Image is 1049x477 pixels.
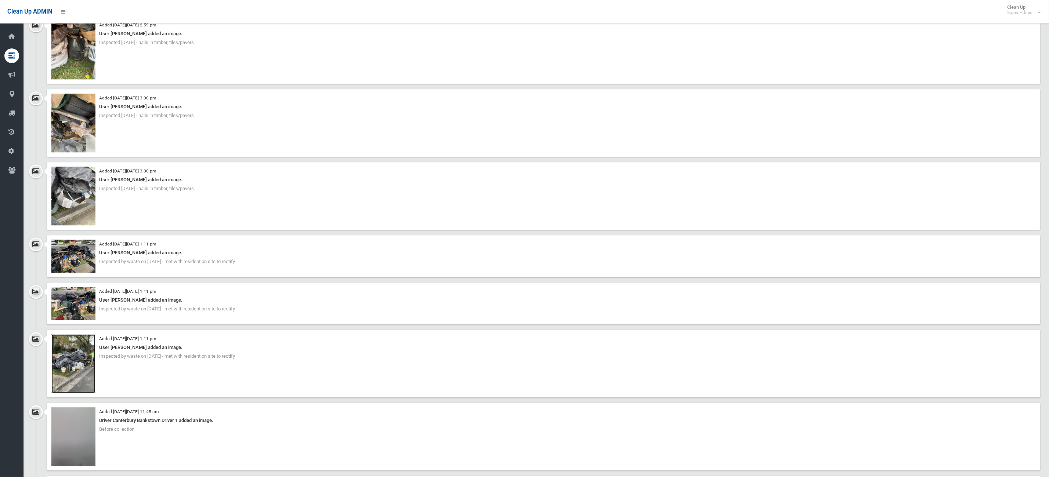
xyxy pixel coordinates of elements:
div: Driver Canterbury Bankstown Driver 1 added an image. [51,416,1036,425]
div: User [PERSON_NAME] added an image. [51,296,1036,305]
img: 7d89b67a-3803-4367-8464-42a5fd21d163.jpg [51,167,95,225]
span: Before collection [99,426,134,432]
small: Super Admin [1007,10,1032,15]
small: Added [DATE][DATE] 1:11 pm [99,336,156,341]
span: Clean Up [1003,4,1040,15]
img: 38f1ac24-2885-4480-aa51-344f955d1caf.jpg [51,21,95,79]
div: User [PERSON_NAME] added an image. [51,343,1036,352]
span: Inspected [DATE] - nails in timber, tiles/pavers [99,186,194,191]
span: Inspected [DATE] - nails in timber, tiles/pavers [99,113,194,118]
div: User [PERSON_NAME] added an image. [51,29,1036,38]
span: Inspected [DATE] - nails in timber, tiles/pavers [99,40,194,45]
span: Inspected by waste on [DATE] - met with resident on site to rectify [99,306,235,312]
span: Inspected by waste on [DATE] - met with resident on site to rectify [99,353,235,359]
div: User [PERSON_NAME] added an image. [51,102,1036,111]
img: 0a51b262-4b25-44f3-b69e-d07c4491ec01.jpg [51,240,95,273]
div: User [PERSON_NAME] added an image. [51,175,1036,184]
img: fbbede53-5f8c-4c39-9081-15edf6f9d5aa.jpg [51,334,95,393]
span: Inspected by waste on [DATE] - met with resident on site to rectify [99,259,235,264]
small: Added [DATE][DATE] 3:00 pm [99,95,156,101]
small: Added [DATE][DATE] 3:00 pm [99,168,156,174]
small: Added [DATE][DATE] 1:11 pm [99,289,156,294]
span: Clean Up ADMIN [7,8,52,15]
img: 138fed0f-ec5b-445f-b49f-487eadfd3e12.jpg [51,94,95,152]
img: 0690601b-3c4a-4f0e-a557-7dd1a4a37f36.jpg [51,287,95,320]
small: Added [DATE][DATE] 1:11 pm [99,241,156,247]
small: Added [DATE][DATE] 2:59 pm [99,22,156,28]
img: 2025-09-0911.45.02422140290438543041.jpg [51,407,95,466]
small: Added [DATE][DATE] 11:45 am [99,409,159,414]
div: User [PERSON_NAME] added an image. [51,248,1036,257]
